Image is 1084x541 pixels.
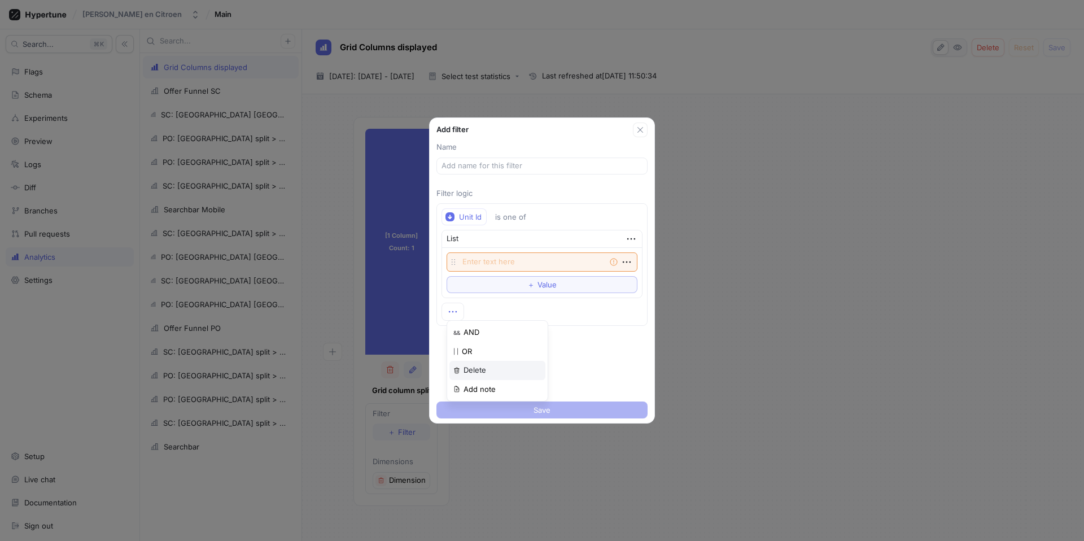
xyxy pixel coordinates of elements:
p: | | [453,348,458,354]
p: Delete [464,365,486,376]
p: && [453,330,460,335]
p: Add note [464,384,496,395]
p: OR [462,346,472,357]
p: AND [464,327,479,338]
